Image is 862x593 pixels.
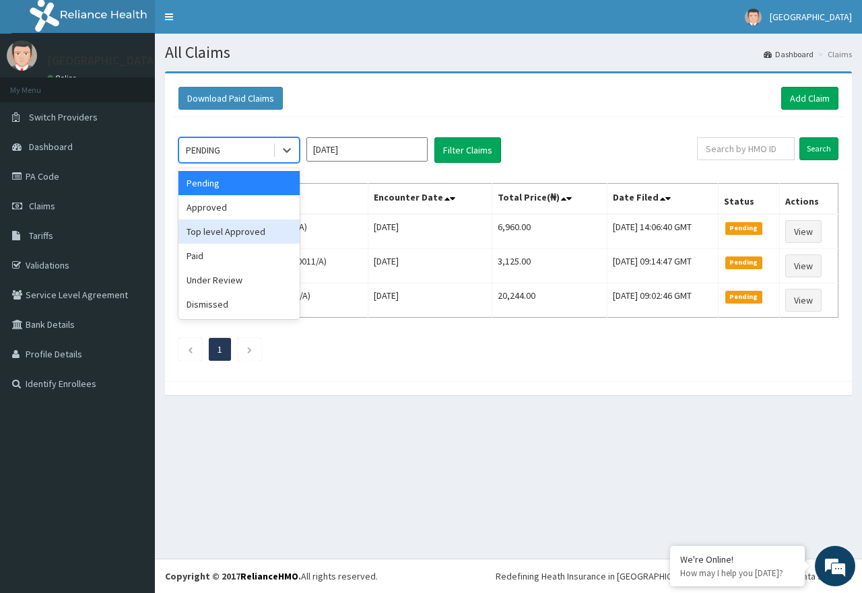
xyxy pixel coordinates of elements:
a: View [785,220,822,243]
span: Claims [29,200,55,212]
p: [GEOGRAPHIC_DATA] [47,55,158,67]
span: Pending [725,291,762,303]
td: [DATE] [368,283,492,318]
a: Previous page [187,343,193,355]
th: Total Price(₦) [492,184,607,215]
td: [DATE] 09:02:46 GMT [607,283,719,318]
td: [DATE] [368,249,492,283]
input: Search [799,137,838,160]
span: [GEOGRAPHIC_DATA] [770,11,852,23]
td: [DATE] 14:06:40 GMT [607,214,719,249]
strong: Copyright © 2017 . [165,570,301,582]
img: User Image [745,9,762,26]
input: Search by HMO ID [697,137,795,160]
th: Encounter Date [368,184,492,215]
p: How may I help you today? [680,567,795,579]
div: We're Online! [680,553,795,565]
a: Page 1 is your current page [218,343,222,355]
div: Top level Approved [178,219,300,244]
div: PENDING [186,143,220,157]
span: Pending [725,222,762,234]
a: View [785,254,822,277]
span: Dashboard [29,141,73,153]
td: 3,125.00 [492,249,607,283]
div: Pending [178,171,300,195]
a: Dashboard [764,48,814,60]
span: Switch Providers [29,111,98,123]
td: [DATE] [368,214,492,249]
span: Tariffs [29,230,53,242]
th: Actions [779,184,838,215]
th: Status [719,184,780,215]
a: View [785,289,822,312]
div: Approved [178,195,300,219]
button: Download Paid Claims [178,87,283,110]
a: RelianceHMO [240,570,298,582]
td: 6,960.00 [492,214,607,249]
div: Paid [178,244,300,268]
h1: All Claims [165,44,852,61]
td: 20,244.00 [492,283,607,318]
footer: All rights reserved. [155,559,862,593]
a: Add Claim [781,87,838,110]
td: [DATE] 09:14:47 GMT [607,249,719,283]
li: Claims [815,48,852,60]
div: Redefining Heath Insurance in [GEOGRAPHIC_DATA] using Telemedicine and Data Science! [496,569,852,583]
a: Online [47,73,79,83]
span: Pending [725,256,762,269]
div: Under Review [178,268,300,292]
a: Next page [246,343,253,355]
button: Filter Claims [434,137,501,163]
div: Dismissed [178,292,300,316]
img: User Image [7,40,37,71]
th: Date Filed [607,184,719,215]
input: Select Month and Year [306,137,428,162]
